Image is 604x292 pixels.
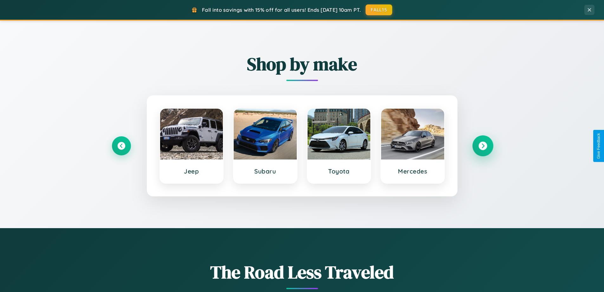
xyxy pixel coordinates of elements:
[240,167,290,175] h3: Subaru
[166,167,217,175] h3: Jeep
[112,260,492,284] h1: The Road Less Traveled
[112,52,492,76] h2: Shop by make
[387,167,438,175] h3: Mercedes
[202,7,361,13] span: Fall into savings with 15% off for all users! Ends [DATE] 10am PT.
[366,4,392,15] button: FALL15
[596,133,601,159] div: Give Feedback
[314,167,364,175] h3: Toyota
